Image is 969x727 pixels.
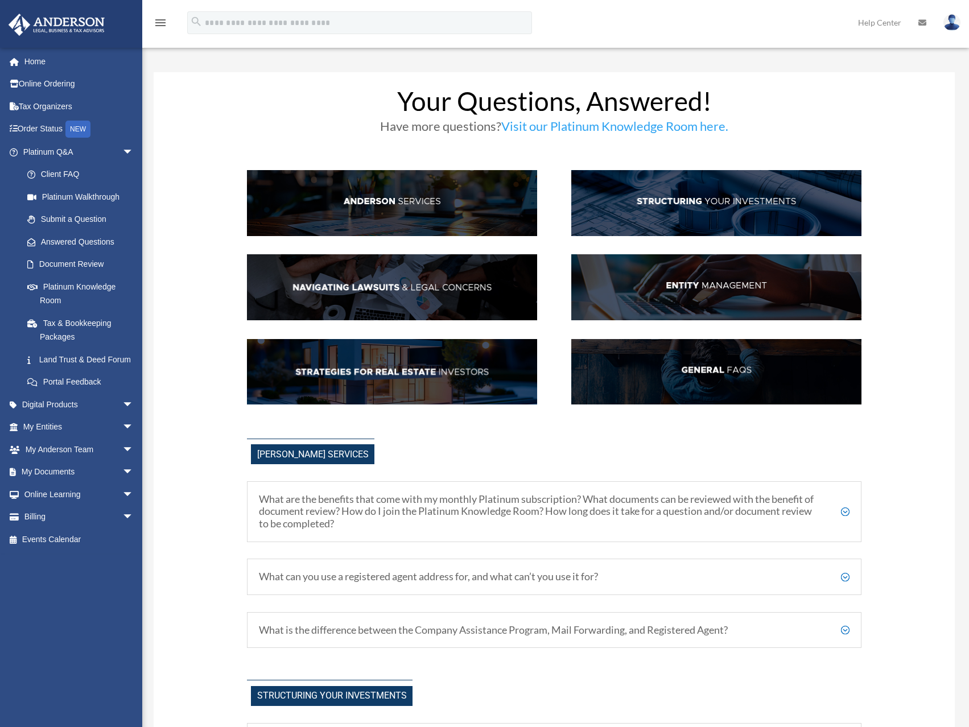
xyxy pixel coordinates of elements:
a: Order StatusNEW [8,118,151,141]
a: Platinum Walkthrough [16,185,151,208]
img: StructInv_hdr [571,170,861,236]
a: Online Learningarrow_drop_down [8,483,151,506]
h5: What can you use a registered agent address for, and what can’t you use it for? [259,571,850,583]
a: Billingarrow_drop_down [8,506,151,528]
img: StratsRE_hdr [247,339,537,405]
a: My Entitiesarrow_drop_down [8,416,151,439]
span: arrow_drop_down [122,438,145,461]
h5: What is the difference between the Company Assistance Program, Mail Forwarding, and Registered Ag... [259,624,850,637]
a: Portal Feedback [16,371,151,394]
a: Document Review [16,253,151,276]
img: User Pic [943,14,960,31]
span: Structuring Your investments [251,686,413,706]
span: arrow_drop_down [122,483,145,506]
a: Tax & Bookkeeping Packages [16,312,151,348]
span: arrow_drop_down [122,393,145,416]
a: Submit a Question [16,208,151,231]
img: AndServ_hdr [247,170,537,236]
a: Visit our Platinum Knowledge Room here. [501,118,728,139]
a: Answered Questions [16,230,151,253]
span: arrow_drop_down [122,141,145,164]
img: NavLaw_hdr [247,254,537,320]
a: Online Ordering [8,73,151,96]
a: Platinum Knowledge Room [16,275,151,312]
span: arrow_drop_down [122,461,145,484]
i: search [190,15,203,28]
h1: Your Questions, Answered! [247,88,861,120]
span: [PERSON_NAME] Services [251,444,374,464]
i: menu [154,16,167,30]
img: GenFAQ_hdr [571,339,861,405]
span: arrow_drop_down [122,506,145,529]
div: NEW [65,121,90,138]
img: Anderson Advisors Platinum Portal [5,14,108,36]
a: Client FAQ [16,163,145,186]
a: Platinum Q&Aarrow_drop_down [8,141,151,163]
a: menu [154,20,167,30]
a: Digital Productsarrow_drop_down [8,393,151,416]
a: My Documentsarrow_drop_down [8,461,151,484]
span: arrow_drop_down [122,416,145,439]
a: Events Calendar [8,528,151,551]
a: My Anderson Teamarrow_drop_down [8,438,151,461]
img: EntManag_hdr [571,254,861,320]
a: Land Trust & Deed Forum [16,348,151,371]
a: Tax Organizers [8,95,151,118]
a: Home [8,50,151,73]
h5: What are the benefits that come with my monthly Platinum subscription? What documents can be revi... [259,493,850,530]
h3: Have more questions? [247,120,861,138]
